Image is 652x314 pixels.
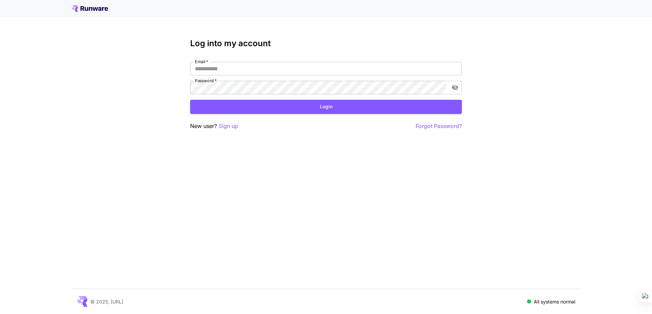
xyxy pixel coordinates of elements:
[534,298,575,305] p: All systems normal
[190,122,238,130] p: New user?
[416,122,462,130] button: Forgot Password?
[195,78,217,84] label: Password
[190,100,462,114] button: Login
[449,81,461,94] button: toggle password visibility
[190,39,462,48] h3: Log into my account
[90,298,123,305] p: © 2025, [URL]
[195,59,208,64] label: Email
[219,122,238,130] button: Sign up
